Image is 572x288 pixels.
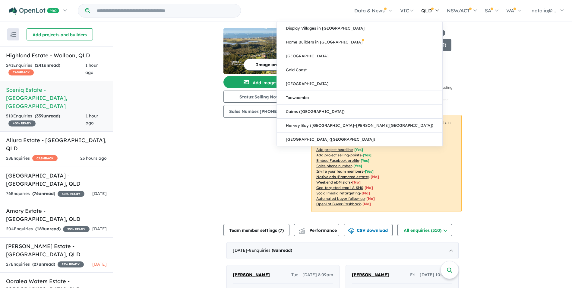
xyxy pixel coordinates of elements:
[36,62,44,68] span: 241
[80,155,107,161] span: 23 hours ago
[353,164,362,168] span: [ Yes ]
[532,8,556,14] span: natalia@...
[247,248,292,253] span: - 8 Enquir ies
[92,226,107,232] span: [DATE]
[316,147,353,152] u: Add project headline
[244,59,302,71] button: Image order (9)
[6,261,84,268] div: 27 Enquir ies
[277,21,442,35] a: Display Villages in [GEOGRAPHIC_DATA]
[316,185,363,190] u: Geo-targeted email & SMS
[6,86,107,110] h5: Sceniq Estate - [GEOGRAPHIC_DATA] , [GEOGRAPHIC_DATA]
[316,202,361,206] u: OpenLot Buyer Cashback
[277,91,442,105] a: Toowoomba
[277,35,442,49] a: Home Builders in [GEOGRAPHIC_DATA]
[410,271,452,279] span: Fri - [DATE] 10:23am
[37,226,44,232] span: 189
[354,147,363,152] span: [ Yes ]
[352,180,361,184] span: [No]
[35,62,60,68] strong: ( unread)
[316,153,361,157] u: Add project selling-points
[397,224,452,236] button: All enquiries (510)
[63,226,90,232] span: 35 % READY
[361,158,369,163] span: [ Yes ]
[6,190,84,197] div: 76 Enquir ies
[6,113,86,127] div: 510 Enquir ies
[92,261,107,267] span: [DATE]
[299,230,305,234] img: bar-chart.svg
[32,155,58,161] span: CASHBACK
[6,155,58,162] div: 28 Enquir ies
[58,191,84,197] span: 30 % READY
[316,180,351,184] u: Weekend eDM slots
[8,69,34,75] span: CASHBACK
[9,7,59,15] img: Openlot PRO Logo White
[365,169,374,174] span: [ Yes ]
[6,242,107,258] h5: [PERSON_NAME] Estate - [GEOGRAPHIC_DATA] , QLD
[363,153,371,157] span: [ Yes ]
[223,91,299,103] button: Status:Selling Now
[362,191,370,195] span: [No]
[316,196,365,201] u: Automated buyer follow-up
[32,261,55,267] strong: ( unread)
[299,228,305,231] img: line-chart.svg
[233,272,270,277] span: [PERSON_NAME]
[280,228,282,233] span: 7
[85,62,98,75] span: 1 hour ago
[352,272,389,277] span: [PERSON_NAME]
[6,207,107,223] h5: Amory Estate - [GEOGRAPHIC_DATA] , QLD
[277,133,442,146] a: [GEOGRAPHIC_DATA] ([GEOGRAPHIC_DATA])
[34,191,39,196] span: 76
[272,248,292,253] strong: ( unread)
[311,115,462,212] p: Your project is only comparing to other top-performing projects in your area: - - - - - - - - - -...
[58,261,84,267] span: 25 % READY
[352,271,389,279] a: [PERSON_NAME]
[34,261,39,267] span: 27
[226,242,459,259] div: [DATE]
[348,228,354,234] img: download icon
[366,196,375,201] span: [No]
[316,169,363,174] u: Invite your team members
[6,226,90,233] div: 204 Enquir ies
[36,113,43,119] span: 359
[6,171,107,188] h5: [GEOGRAPHIC_DATA] - [GEOGRAPHIC_DATA] , QLD
[316,174,369,179] u: Native ads (Promoted estate)
[316,164,352,168] u: Sales phone number
[365,185,373,190] span: [No]
[316,191,360,195] u: Social media retargeting
[27,28,93,40] button: Add projects and builders
[35,113,60,119] strong: ( unread)
[32,191,55,196] strong: ( unread)
[91,4,239,17] input: Try estate name, suburb, builder or developer
[294,224,339,236] button: Performance
[316,158,359,163] u: Embed Facebook profile
[277,77,442,91] a: [GEOGRAPHIC_DATA]
[223,224,289,236] button: Team member settings (7)
[344,224,393,236] button: CSV download
[86,113,98,126] span: 1 hour ago
[277,119,442,133] a: Hervey Bay ([GEOGRAPHIC_DATA]–[PERSON_NAME][GEOGRAPHIC_DATA])
[277,49,442,63] a: [GEOGRAPHIC_DATA]
[6,62,85,76] div: 241 Enquir ies
[291,271,333,279] span: Tue - [DATE] 8:09am
[10,32,16,37] img: sort.svg
[8,120,36,126] span: 40 % READY
[277,105,442,119] a: Cairns ([GEOGRAPHIC_DATA])
[6,136,107,152] h5: Allura Estate - [GEOGRAPHIC_DATA] , QLD
[35,226,61,232] strong: ( unread)
[362,202,371,206] span: [No]
[223,76,299,88] button: Add images
[223,28,299,74] img: Sceniq Estate - Bilambil Heights
[223,105,306,118] button: Sales Number:[PHONE_NUMBER]
[371,174,379,179] span: [No]
[6,51,107,59] h5: Highland Estate - Walloon , QLD
[273,248,276,253] span: 8
[233,271,270,279] a: [PERSON_NAME]
[300,228,337,233] span: Performance
[92,191,107,196] span: [DATE]
[277,63,442,77] a: Gold Coast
